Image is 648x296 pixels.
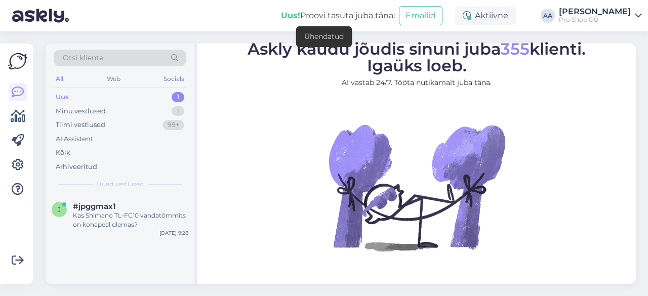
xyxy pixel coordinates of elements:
[541,9,555,23] div: AA
[56,106,106,116] div: Minu vestlused
[248,39,586,75] span: Askly kaudu jõudis sinuni juba klienti. Igaüks loeb.
[501,39,530,59] span: 355
[56,162,97,172] div: Arhiveeritud
[248,77,586,88] p: AI vastab 24/7. Tööta nutikamalt juba täna.
[56,134,93,144] div: AI Assistent
[73,211,188,229] div: Kas Shimano TL-FC10 vändatõmmits on kohapeal olemas?
[326,96,508,278] img: No Chat active
[559,8,631,16] div: [PERSON_NAME]
[172,92,184,102] div: 1
[63,53,103,63] span: Otsi kliente
[161,72,186,86] div: Socials
[58,205,61,213] span: j
[304,31,344,42] div: Ühendatud
[455,7,516,25] div: Aktiivne
[56,148,70,158] div: Kõik
[172,106,184,116] div: 1
[281,10,395,22] div: Proovi tasuta juba täna:
[97,180,144,189] span: Uued vestlused
[559,16,631,24] div: Pro Shop OÜ
[559,8,642,24] a: [PERSON_NAME]Pro Shop OÜ
[54,72,65,86] div: All
[73,202,116,211] span: #jpggmax1
[56,92,69,102] div: Uus
[159,229,188,237] div: [DATE] 9:28
[399,6,442,25] button: Emailid
[56,120,105,130] div: Tiimi vestlused
[281,11,300,20] b: Uus!
[8,52,27,71] img: Askly Logo
[163,120,184,130] div: 99+
[105,72,123,86] div: Web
